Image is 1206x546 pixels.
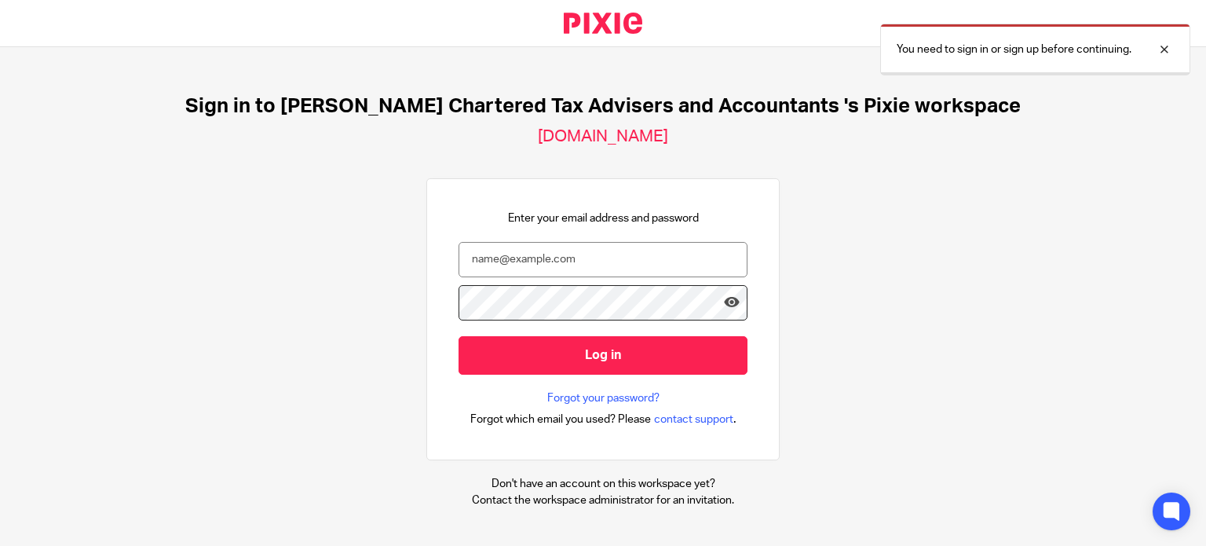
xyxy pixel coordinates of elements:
[470,412,651,427] span: Forgot which email you used? Please
[547,390,660,406] a: Forgot your password?
[472,476,734,492] p: Don't have an account on this workspace yet?
[459,336,747,375] input: Log in
[472,493,734,508] p: Contact the workspace administrator for an invitation.
[470,410,736,428] div: .
[654,412,733,427] span: contact support
[897,42,1131,57] p: You need to sign in or sign up before continuing.
[459,242,747,277] input: name@example.com
[538,126,668,147] h2: [DOMAIN_NAME]
[185,94,1021,119] h1: Sign in to [PERSON_NAME] Chartered Tax Advisers and Accountants 's Pixie workspace
[508,211,699,226] p: Enter your email address and password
